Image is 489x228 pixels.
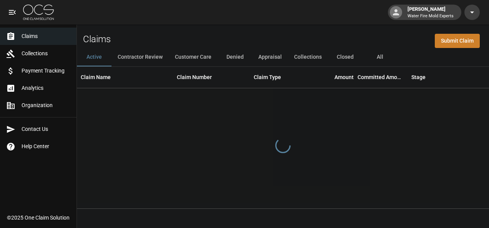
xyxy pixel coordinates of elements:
div: Claim Type [254,66,281,88]
span: Collections [22,50,70,58]
button: Active [77,48,111,66]
span: Organization [22,101,70,109]
div: dynamic tabs [77,48,489,66]
img: ocs-logo-white-transparent.png [23,5,54,20]
div: [PERSON_NAME] [404,5,457,19]
button: Customer Care [169,48,218,66]
span: Payment Tracking [22,67,70,75]
span: Claims [22,32,70,40]
div: Claim Number [177,66,212,88]
div: Claim Name [77,66,173,88]
div: Claim Name [81,66,111,88]
div: Amount [334,66,354,88]
p: Water Fire Mold Experts [407,13,454,20]
div: Claim Number [173,66,250,88]
div: Amount [308,66,358,88]
button: Denied [218,48,252,66]
span: Contact Us [22,125,70,133]
button: Collections [288,48,328,66]
h2: Claims [83,34,111,45]
div: © 2025 One Claim Solution [7,214,70,221]
button: All [363,48,397,66]
div: Committed Amount [358,66,404,88]
a: Submit Claim [435,34,480,48]
button: Appraisal [252,48,288,66]
span: Help Center [22,142,70,150]
button: open drawer [5,5,20,20]
span: Analytics [22,84,70,92]
button: Contractor Review [111,48,169,66]
div: Committed Amount [358,66,407,88]
div: Claim Type [250,66,308,88]
button: Closed [328,48,363,66]
div: Stage [411,66,426,88]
